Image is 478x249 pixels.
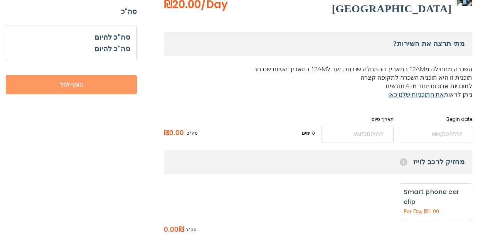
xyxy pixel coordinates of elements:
span: ₪ [178,224,184,236]
h3: מתי תרצה את השירות? [164,32,472,56]
span: 0 [310,130,315,137]
input: MM/DD/YYYY [321,126,394,142]
span: ימים [302,130,310,137]
input: MM/DD/YYYY [400,126,472,142]
label: Begin date [400,116,472,123]
p: תוכנית זו היא תוכנית השכרה לתקופה קצרה לתוכניות ארוכות יותר מ- 4 חודשים ניתן לראות [164,74,472,99]
h3: סה"כ להיום [12,32,130,43]
span: Help [400,158,407,166]
span: ₪0.00 [164,127,187,139]
p: השכרה מתחילה מ12AM בתאריך ההתחלה שנבחר, ועד ל12AM בתאריך הסיום שנבחר [164,65,472,74]
h3: סה"כ להיום [94,43,130,55]
span: 0.00 [164,224,178,236]
h3: מחזיק לרכב לוייז [164,150,472,174]
label: תאריך סיום [321,116,394,123]
a: את התוכניות שלנו כאן [388,90,444,99]
strong: סה"כ [6,6,137,17]
span: סה"כ [186,226,197,234]
span: סה"כ [187,130,198,137]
